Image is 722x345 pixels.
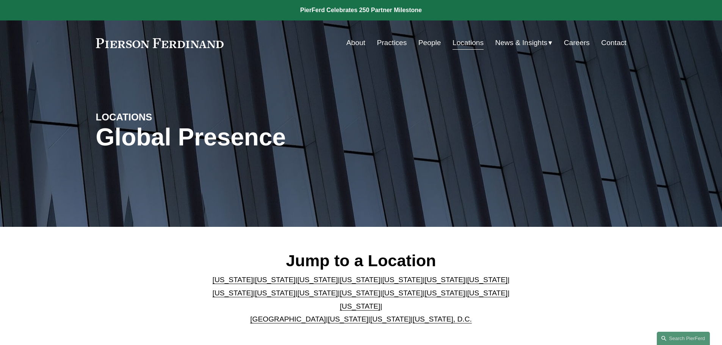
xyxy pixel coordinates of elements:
a: [US_STATE] [340,302,381,310]
a: [US_STATE] [382,276,423,284]
a: [US_STATE] [340,276,381,284]
a: [US_STATE] [213,276,253,284]
span: News & Insights [495,36,548,50]
a: [US_STATE], D.C. [413,315,472,323]
a: Search this site [657,332,710,345]
h2: Jump to a Location [206,251,516,270]
a: Contact [601,36,626,50]
a: [US_STATE] [382,289,423,297]
a: [GEOGRAPHIC_DATA] [250,315,326,323]
a: [US_STATE] [424,289,465,297]
a: [US_STATE] [213,289,253,297]
a: folder dropdown [495,36,553,50]
p: | | | | | | | | | | | | | | | | | | [206,273,516,326]
a: Careers [564,36,590,50]
a: Practices [377,36,407,50]
a: [US_STATE] [298,289,338,297]
a: People [418,36,441,50]
a: [US_STATE] [467,276,507,284]
a: [US_STATE] [328,315,368,323]
a: [US_STATE] [370,315,411,323]
h1: Global Presence [96,123,449,151]
a: [US_STATE] [424,276,465,284]
a: [US_STATE] [340,289,381,297]
a: Locations [453,36,484,50]
h4: LOCATIONS [96,111,229,123]
a: [US_STATE] [298,276,338,284]
a: [US_STATE] [255,289,296,297]
a: [US_STATE] [255,276,296,284]
a: About [346,36,365,50]
a: [US_STATE] [467,289,507,297]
